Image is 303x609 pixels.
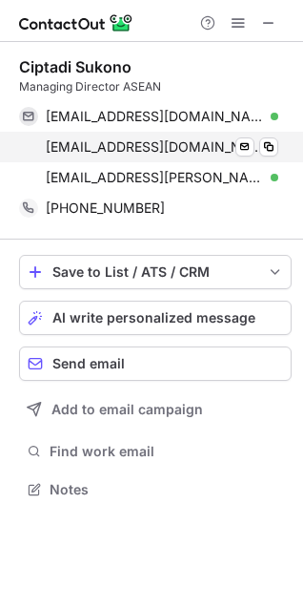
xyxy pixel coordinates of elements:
[19,476,292,503] button: Notes
[46,108,264,125] span: [EMAIL_ADDRESS][DOMAIN_NAME]
[51,402,203,417] span: Add to email campaign
[46,138,264,156] span: [EMAIL_ADDRESS][DOMAIN_NAME]
[19,438,292,465] button: Find work email
[19,255,292,289] button: save-profile-one-click
[19,57,131,76] div: Ciptadi Sukono
[19,11,133,34] img: ContactOut v5.3.10
[19,78,292,95] div: Managing Director ASEAN
[50,481,284,498] span: Notes
[19,346,292,381] button: Send email
[52,264,258,280] div: Save to List / ATS / CRM
[46,169,264,186] span: [EMAIL_ADDRESS][PERSON_NAME][DOMAIN_NAME]
[50,443,284,460] span: Find work email
[19,392,292,427] button: Add to email campaign
[52,356,125,371] span: Send email
[46,199,165,217] span: [PHONE_NUMBER]
[19,301,292,335] button: AI write personalized message
[52,310,255,325] span: AI write personalized message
